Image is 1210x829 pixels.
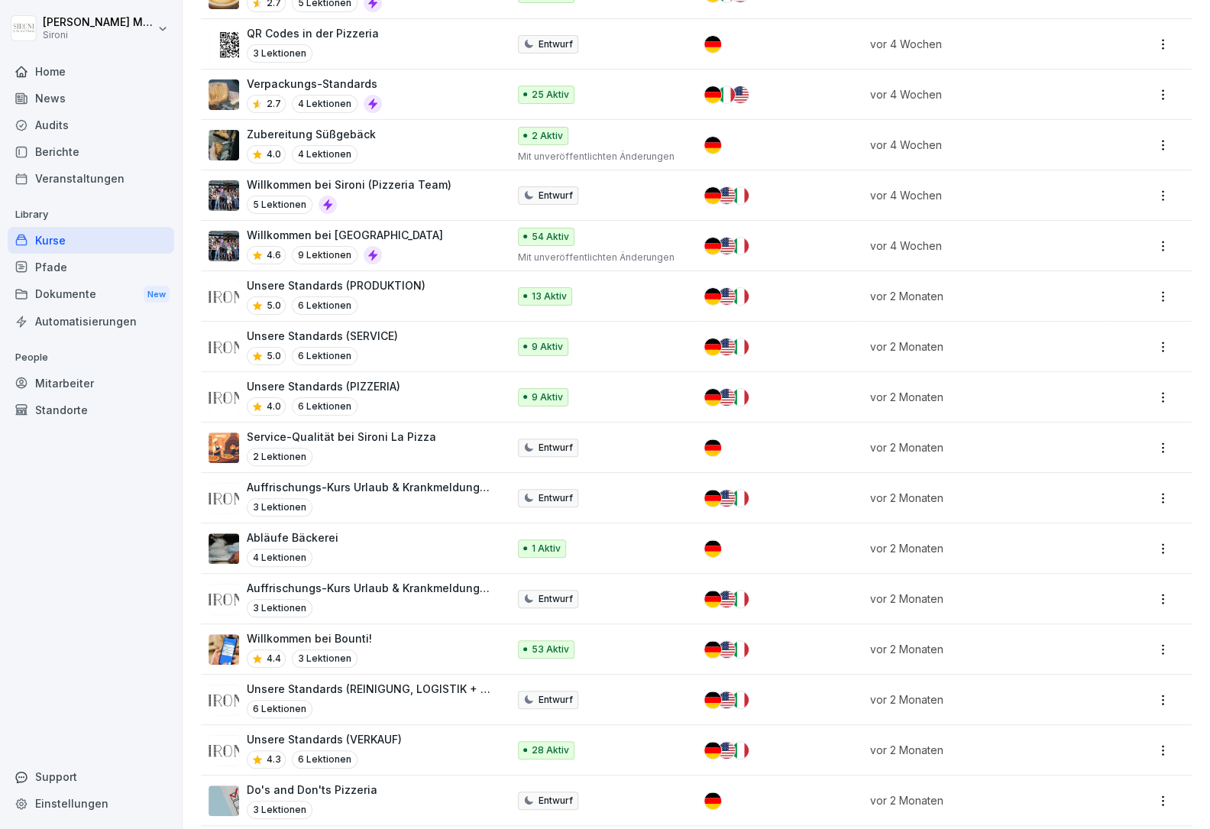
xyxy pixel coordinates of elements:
img: de.svg [704,591,721,607]
p: 6 Lektionen [292,750,357,769]
p: 3 Lektionen [247,599,312,617]
p: 4.3 [267,753,281,766]
p: 6 Lektionen [247,700,312,718]
p: Unsere Standards (REINIGUNG, LOGISTIK + VERPACKUNG MH9) [247,681,492,697]
p: Entwurf [539,189,573,202]
img: de.svg [704,86,721,103]
p: 6 Lektionen [292,296,357,315]
p: vor 2 Monaten [870,691,1091,708]
p: 1 Aktiv [532,542,561,555]
p: 25 Aktiv [532,88,569,102]
div: Berichte [8,138,174,165]
img: p05qwohz0o52ysbx64gsjie8.png [209,130,239,160]
p: vor 2 Monaten [870,792,1091,808]
p: 5.0 [267,349,281,363]
p: Do's and Don'ts Pizzeria [247,782,377,798]
p: 9 Aktiv [532,390,563,404]
img: us.svg [718,490,735,507]
img: de.svg [704,137,721,154]
img: de.svg [704,691,721,708]
div: New [144,286,170,303]
div: Kurse [8,227,174,254]
p: 2.7 [267,97,281,111]
p: Unsere Standards (VERKAUF) [247,731,402,747]
p: Unsere Standards (PRODUKTION) [247,277,425,293]
a: Pfade [8,254,174,280]
img: xh3bnih80d1pxcetv9zsuevg.png [209,634,239,665]
div: Einstellungen [8,790,174,817]
a: DokumenteNew [8,280,174,309]
img: de.svg [704,439,721,456]
img: fu1h6r89lpl9xnyqp9a9y5n3.png [209,785,239,816]
img: de.svg [704,238,721,254]
div: Support [8,763,174,790]
img: de.svg [704,389,721,406]
p: People [8,345,174,370]
img: it.svg [732,238,749,254]
p: 4.0 [267,400,281,413]
img: de.svg [704,36,721,53]
a: Home [8,58,174,85]
p: 3 Lektionen [292,649,357,668]
img: xmkdnyjyz2x3qdpcryl1xaw9.png [209,231,239,261]
p: Sironi [43,30,154,40]
p: Entwurf [539,592,573,606]
p: Entwurf [539,37,573,51]
img: lqv555mlp0nk8rvfp4y70ul5.png [209,584,239,614]
div: Audits [8,112,174,138]
a: Standorte [8,397,174,423]
p: vor 2 Monaten [870,591,1091,607]
img: us.svg [718,288,735,305]
img: de.svg [704,540,721,557]
p: 53 Aktiv [532,643,569,656]
p: 3 Lektionen [247,801,312,819]
p: Entwurf [539,491,573,505]
a: Mitarbeiter [8,370,174,397]
p: 28 Aktiv [532,743,569,757]
p: QR Codes in der Pizzeria [247,25,379,41]
p: Entwurf [539,794,573,808]
p: 6 Lektionen [292,397,357,416]
p: 4 Lektionen [247,549,312,567]
p: Mit unveröffentlichten Änderungen [518,251,678,264]
p: vor 2 Monaten [870,742,1091,758]
img: it.svg [732,490,749,507]
img: de.svg [704,792,721,809]
p: vor 4 Wochen [870,238,1091,254]
p: Library [8,202,174,227]
p: Entwurf [539,441,573,455]
img: it.svg [732,187,749,204]
img: fasetpntm7x32yk9zlbwihav.png [209,79,239,110]
img: lqv555mlp0nk8rvfp4y70ul5.png [209,382,239,413]
a: Veranstaltungen [8,165,174,192]
p: vor 2 Monaten [870,439,1091,455]
img: xmkdnyjyz2x3qdpcryl1xaw9.png [209,180,239,211]
img: it.svg [732,742,749,759]
img: us.svg [718,641,735,658]
p: 9 Lektionen [292,246,357,264]
p: 2 Lektionen [247,448,312,466]
img: de.svg [704,641,721,658]
img: us.svg [718,338,735,355]
a: Automatisierungen [8,308,174,335]
img: lgfor0dbwcft9nw5cbiagph0.png [209,29,239,60]
p: vor 4 Wochen [870,86,1091,102]
img: iwut859c4g596wbf336ji871.png [209,533,239,564]
img: it.svg [732,288,749,305]
p: vor 2 Monaten [870,389,1091,405]
img: de.svg [704,742,721,759]
p: 54 Aktiv [532,230,569,244]
p: 3 Lektionen [247,498,312,517]
p: Service-Qualität bei Sironi La Pizza [247,429,436,445]
p: 4.4 [267,652,281,665]
p: Auffrischungs-Kurs Urlaub & Krankmeldung (Verkauf&Produktion) [247,580,492,596]
img: lqv555mlp0nk8rvfp4y70ul5.png [209,332,239,362]
img: lqv555mlp0nk8rvfp4y70ul5.png [209,483,239,513]
img: it.svg [718,86,735,103]
p: Unsere Standards (SERVICE) [247,328,398,344]
p: Willkommen bei [GEOGRAPHIC_DATA] [247,227,443,243]
p: Mit unveröffentlichten Änderungen [518,150,678,164]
